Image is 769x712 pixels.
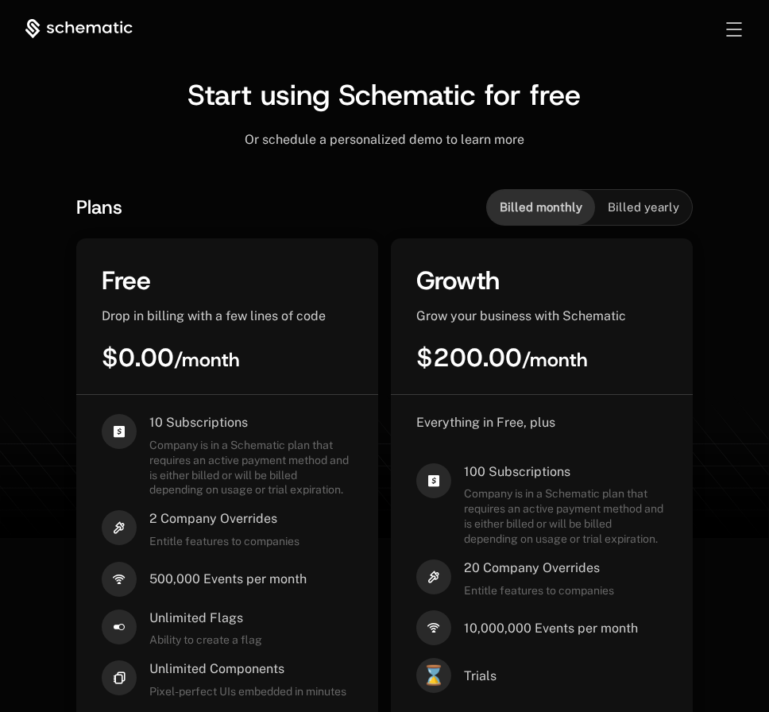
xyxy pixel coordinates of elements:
button: Toggle menu [726,22,741,37]
span: Billed yearly [608,199,679,215]
i: signal [416,610,451,645]
span: Drop in billing with a few lines of code [102,308,326,323]
span: Pixel-perfect UIs embedded in minutes [149,684,346,699]
span: Everything in Free, plus [416,415,555,430]
i: cashapp [102,414,137,449]
span: 10,000,000 Events per month [464,620,638,637]
i: hammer [416,559,451,594]
span: 2 Company Overrides [149,510,299,528]
span: 100 Subscriptions [464,463,667,481]
i: cashapp [416,463,451,498]
span: Plans [76,195,122,220]
i: hammer [102,510,137,545]
span: 10 Subscriptions [149,414,353,431]
span: Start using Schematic for free [187,75,581,114]
span: ⌛ [416,658,451,693]
span: Company is in a Schematic plan that requires an active payment method and is either billed or wil... [464,486,667,547]
sub: / month [174,347,240,373]
i: signal [102,562,137,597]
span: Entitle features to companies [464,583,614,598]
i: chips [102,660,137,695]
span: Free [102,264,151,297]
span: Or schedule a personalized demo to learn more [245,132,524,147]
span: Growth [416,264,500,297]
span: Billed monthly [500,199,582,215]
span: $0.00 [102,341,240,374]
span: $200.00 [416,341,588,374]
span: Entitle features to companies [149,534,299,549]
span: Company is in a Schematic plan that requires an active payment method and is either billed or wil... [149,438,353,498]
span: 500,000 Events per month [149,571,307,588]
span: Unlimited Components [149,660,346,678]
span: Trials [464,667,497,685]
span: Ability to create a flag [149,633,262,648]
span: 20 Company Overrides [464,559,614,577]
span: Grow your business with Schematic [416,308,626,323]
sub: / month [522,347,588,373]
i: boolean-on [102,609,137,644]
span: Unlimited Flags [149,609,262,627]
